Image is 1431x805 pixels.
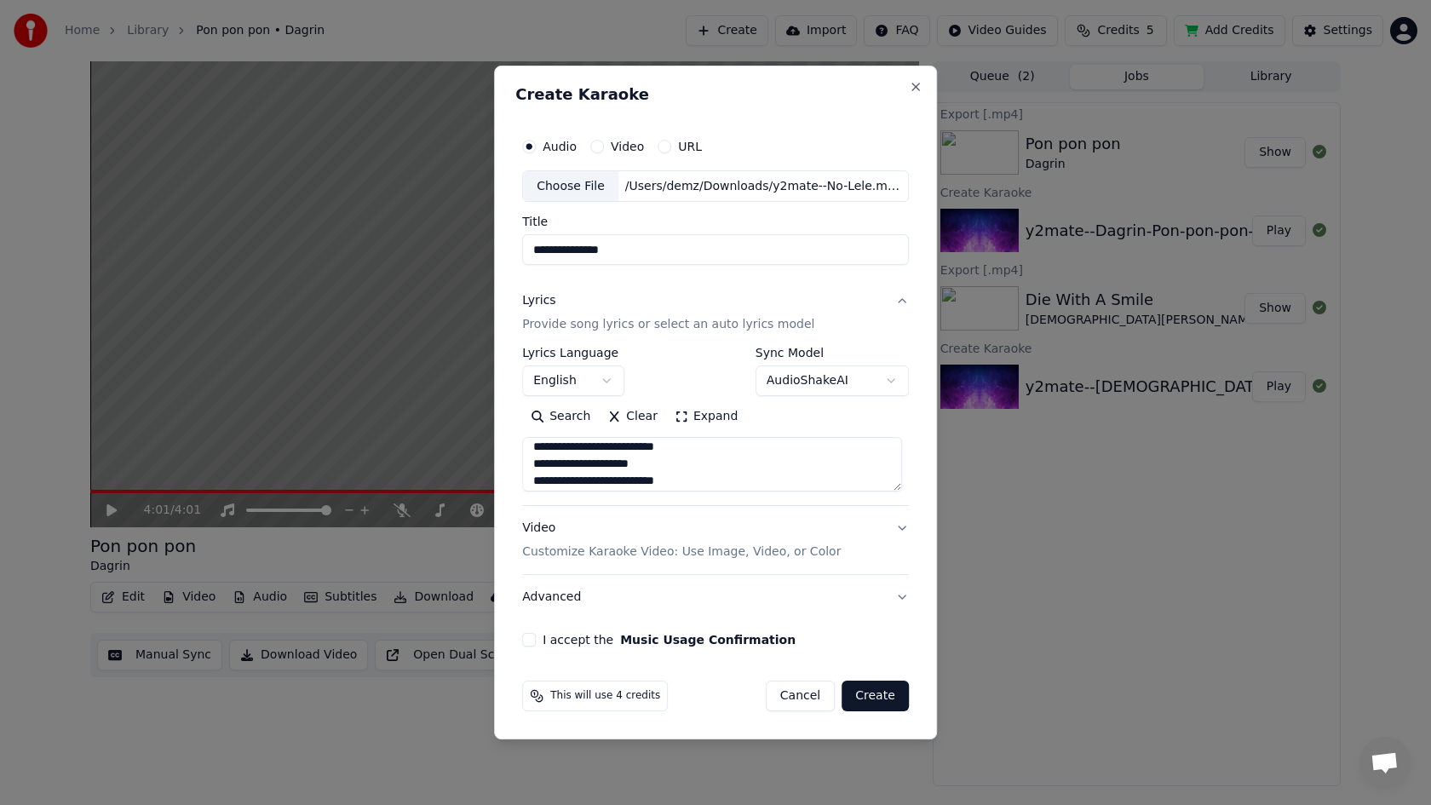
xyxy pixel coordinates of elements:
div: Video [522,520,841,561]
label: Video [611,141,644,152]
button: LyricsProvide song lyrics or select an auto lyrics model [522,279,909,348]
button: VideoCustomize Karaoke Video: Use Image, Video, or Color [522,507,909,575]
label: I accept the [543,634,796,646]
button: Cancel [766,681,835,711]
p: Customize Karaoke Video: Use Image, Video, or Color [522,543,841,561]
button: Expand [666,404,746,431]
div: LyricsProvide song lyrics or select an auto lyrics model [522,348,909,506]
label: Title [522,216,909,228]
button: Create [842,681,909,711]
label: Lyrics Language [522,348,624,359]
button: Advanced [522,575,909,619]
h2: Create Karaoke [515,87,916,102]
div: /Users/demz/Downloads/y2mate--No-Lele.mp3 [618,178,908,195]
button: I accept the [620,634,796,646]
div: Lyrics [522,293,555,310]
label: Audio [543,141,577,152]
button: Search [522,404,599,431]
label: URL [678,141,702,152]
p: Provide song lyrics or select an auto lyrics model [522,317,814,334]
span: This will use 4 credits [550,689,660,703]
div: Choose File [523,171,618,202]
label: Sync Model [756,348,909,359]
button: Clear [599,404,666,431]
